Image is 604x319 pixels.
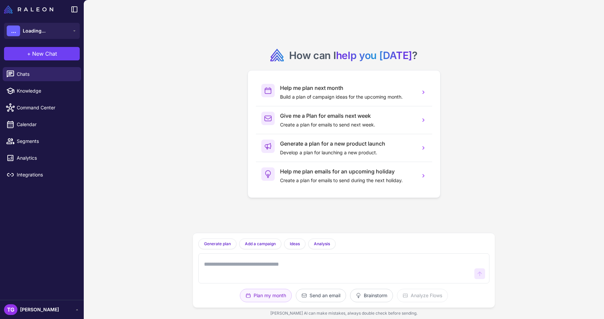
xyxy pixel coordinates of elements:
[4,23,80,39] button: ...Loading...
[17,171,76,178] span: Integrations
[280,167,415,175] h3: Help me plan emails for an upcoming holiday
[314,241,330,247] span: Analysis
[308,238,336,249] button: Analysis
[284,238,306,249] button: Ideas
[23,27,46,35] span: Loading...
[397,289,448,302] button: Analyze Flows
[17,154,76,162] span: Analytics
[3,168,81,182] a: Integrations
[3,84,81,98] a: Knowledge
[4,304,17,315] div: TG
[280,177,415,184] p: Create a plan for emails to send during the next holiday.
[336,49,412,61] span: help you [DATE]
[17,104,76,111] span: Command Center
[280,93,415,101] p: Build a plan of campaign ideas for the upcoming month.
[280,140,415,148] h3: Generate a plan for a new product launch
[289,49,417,62] h2: How can I ?
[3,134,81,148] a: Segments
[4,5,53,13] img: Raleon Logo
[17,70,76,78] span: Chats
[17,121,76,128] span: Calendar
[20,306,59,313] span: [PERSON_NAME]
[280,121,415,128] p: Create a plan for emails to send next week.
[240,289,292,302] button: Plan my month
[7,25,20,36] div: ...
[296,289,346,302] button: Send an email
[17,138,76,145] span: Segments
[17,87,76,95] span: Knowledge
[280,84,415,92] h3: Help me plan next month
[245,241,276,247] span: Add a campaign
[3,117,81,131] a: Calendar
[280,112,415,120] h3: Give me a Plan for emails next week
[32,50,57,58] span: New Chat
[198,238,237,249] button: Generate plan
[204,241,231,247] span: Generate plan
[4,47,80,60] button: +New Chat
[3,101,81,115] a: Command Center
[27,50,31,58] span: +
[280,149,415,156] p: Develop a plan for launching a new product.
[350,289,393,302] button: Brainstorm
[239,238,281,249] button: Add a campaign
[290,241,300,247] span: Ideas
[3,151,81,165] a: Analytics
[3,67,81,81] a: Chats
[193,308,495,319] div: [PERSON_NAME] AI can make mistakes, always double check before sending.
